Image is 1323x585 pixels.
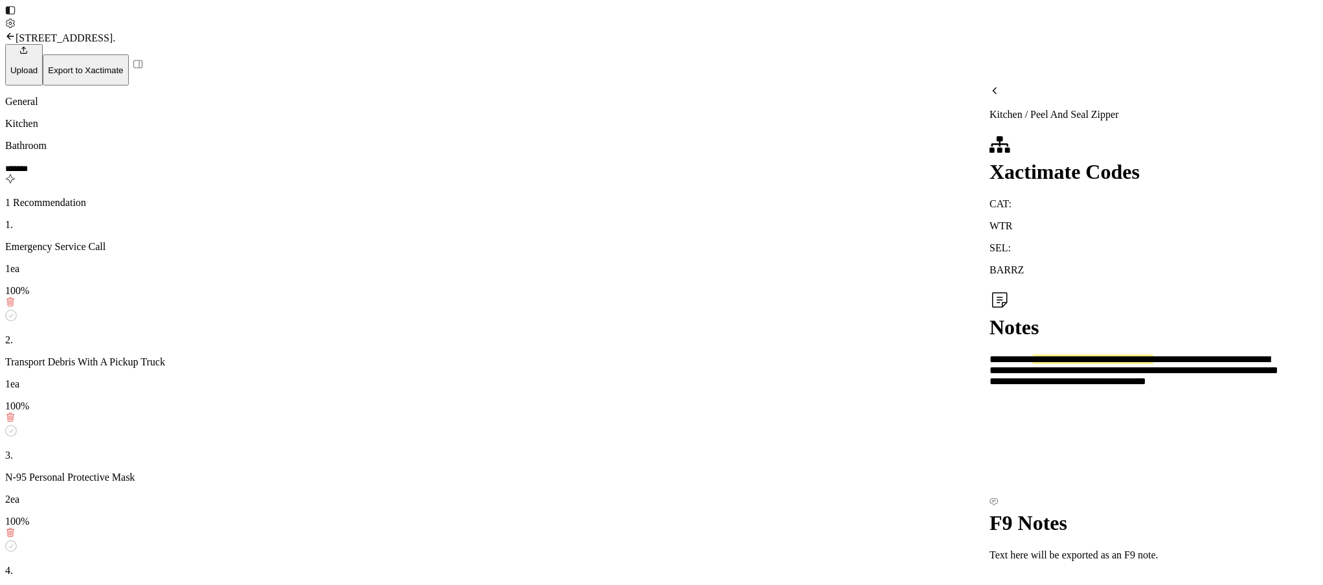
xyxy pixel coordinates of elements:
p: 1 . [5,219,989,231]
p: Emergency Service Call [5,241,989,253]
span: 100 % [5,285,29,296]
div: BARRZ [989,264,1318,276]
p: CAT: [989,198,1318,210]
p: 1ea [5,263,989,275]
p: Kitchen [989,109,1318,120]
div: Notes [989,315,1318,339]
span: Peel And Seal Zipper [1030,109,1118,120]
p: N-95 Personal Protective Mask [5,472,989,483]
p: SEL: [989,242,1318,254]
span: / [1023,109,1030,120]
button: Upload [5,44,43,86]
p: 3 . [5,450,989,461]
img: toggle sidebar [5,5,16,16]
p: General [5,96,989,108]
span: 100 % [5,516,29,527]
span: 100 % [5,400,29,411]
button: Export to Xactimate [43,54,128,86]
img: comment [989,498,999,506]
img: right-panel.svg [129,55,147,73]
p: Kitchen [5,118,989,130]
label: [STREET_ADDRESS]. [16,32,115,43]
div: WTR [989,220,1318,232]
p: 2ea [5,494,989,505]
p: 4 . [5,565,989,577]
p: 1 Recommendation [5,197,989,209]
p: Transport Debris With A Pickup Truck [5,356,989,368]
div: F9 Notes [989,511,1318,535]
p: 1ea [5,378,989,390]
p: Bathroom [5,140,989,152]
p: 2 . [5,334,989,346]
p: Upload [10,65,38,75]
p: Text here will be exported as an F9 note. [989,549,1318,561]
div: Xactimate Codes [989,160,1318,184]
p: Export to Xactimate [48,65,123,75]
